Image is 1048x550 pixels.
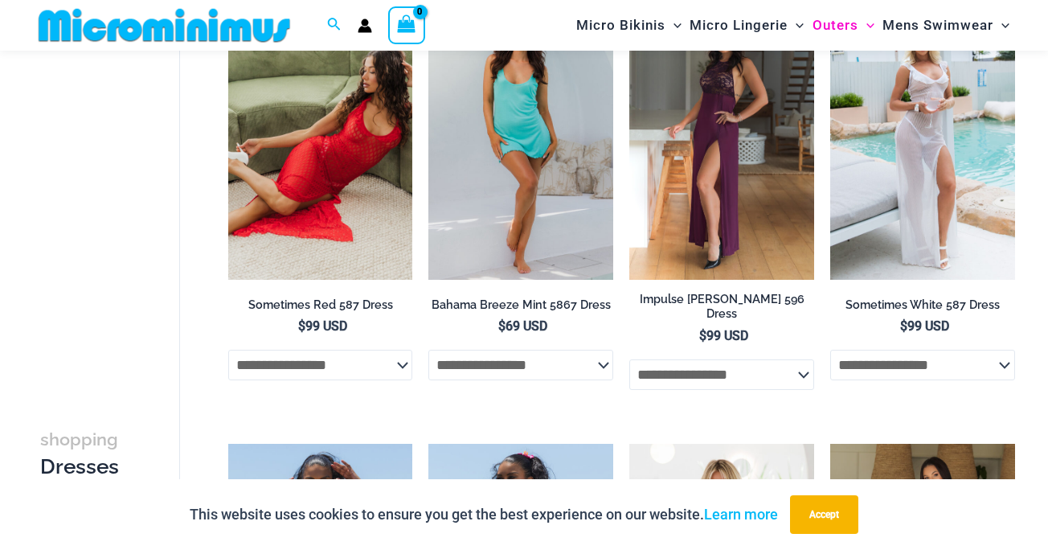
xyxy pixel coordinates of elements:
span: Micro Lingerie [690,5,788,46]
h2: Sometimes White 587 Dress [830,298,1015,313]
nav: Site Navigation [570,2,1016,48]
p: This website uses cookies to ensure you get the best experience on our website. [190,503,778,527]
img: Sometimes Red 587 Dress 10 [228,2,413,280]
a: Sometimes White 587 Dress [830,298,1015,318]
bdi: 69 USD [498,318,547,334]
span: $ [498,318,506,334]
span: Menu Toggle [788,5,804,46]
span: Micro Bikinis [576,5,665,46]
span: Mens Swimwear [882,5,993,46]
a: OutersMenu ToggleMenu Toggle [809,5,878,46]
img: MM SHOP LOGO FLAT [32,7,297,43]
h2: Sometimes Red 587 Dress [228,298,413,313]
a: View Shopping Cart, empty [388,6,425,43]
a: Micro BikinisMenu ToggleMenu Toggle [572,5,686,46]
a: Impulse [PERSON_NAME] 596 Dress [629,292,814,328]
bdi: 99 USD [298,318,347,334]
a: Learn more [704,506,778,523]
iframe: TrustedSite Certified [40,54,185,376]
span: Menu Toggle [665,5,682,46]
h2: Bahama Breeze Mint 5867 Dress [428,298,613,313]
span: $ [699,328,706,343]
span: Menu Toggle [993,5,1009,46]
bdi: 99 USD [900,318,949,334]
a: Sometimes White 587 Dress 08Sometimes White 587 Dress 09Sometimes White 587 Dress 09 [830,2,1015,280]
img: Sometimes White 587 Dress 08 [830,2,1015,280]
bdi: 99 USD [699,328,748,343]
a: Micro LingerieMenu ToggleMenu Toggle [686,5,808,46]
a: Sometimes Red 587 Dress [228,298,413,318]
a: Account icon link [358,18,372,33]
span: $ [298,318,305,334]
img: Impulse Berry 596 Dress 02 [629,2,814,280]
a: Bahama Breeze Mint 5867 Dress [428,298,613,318]
span: shopping [40,429,118,449]
a: Impulse Berry 596 Dress 02Impulse Berry 596 Dress 03Impulse Berry 596 Dress 03 [629,2,814,280]
img: Bahama Breeze Mint 5867 Dress 01 [428,2,613,280]
h2: Impulse [PERSON_NAME] 596 Dress [629,292,814,322]
span: Menu Toggle [858,5,874,46]
a: Search icon link [327,15,342,35]
span: $ [900,318,907,334]
a: Bahama Breeze Mint 5867 Dress 01Bahama Breeze Mint 5867 Dress 03Bahama Breeze Mint 5867 Dress 03 [428,2,613,280]
button: Accept [790,495,858,534]
a: Sometimes Red 587 Dress 10Sometimes Red 587 Dress 09Sometimes Red 587 Dress 09 [228,2,413,280]
a: Mens SwimwearMenu ToggleMenu Toggle [878,5,1013,46]
span: Outers [813,5,858,46]
h3: Dresses [40,425,123,481]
